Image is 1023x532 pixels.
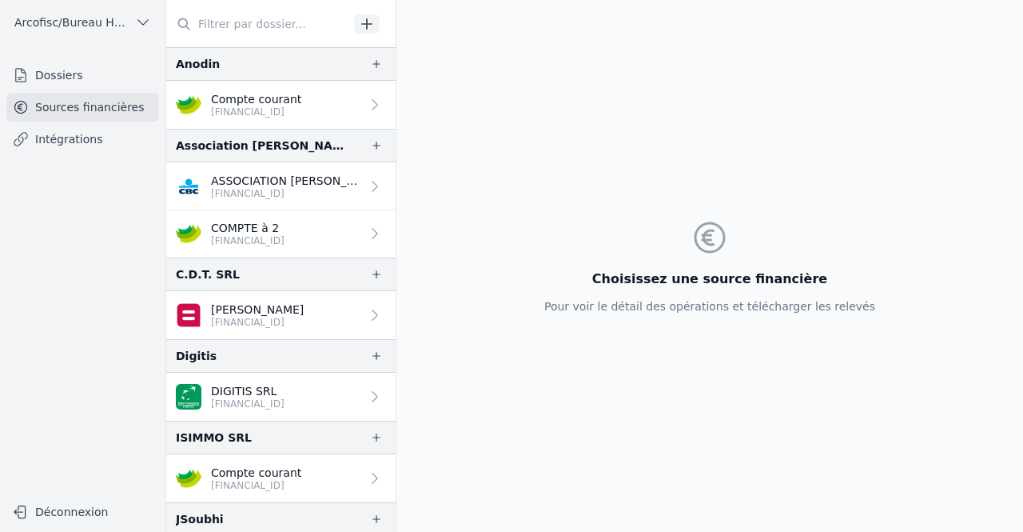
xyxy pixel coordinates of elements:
p: [FINANCIAL_ID] [211,106,301,118]
p: ASSOCIATION [PERSON_NAME] [211,173,360,189]
img: belfius-1.png [176,302,201,328]
a: Dossiers [6,61,159,90]
a: [PERSON_NAME] [FINANCIAL_ID] [166,291,396,339]
button: Déconnexion [6,499,159,525]
p: COMPTE à 2 [211,220,285,236]
p: [FINANCIAL_ID] [211,234,285,247]
a: DIGITIS SRL [FINANCIAL_ID] [166,373,396,421]
p: [FINANCIAL_ID] [211,479,301,492]
a: ASSOCIATION [PERSON_NAME] [FINANCIAL_ID] [166,162,396,210]
h3: Choisissez une source financière [544,270,875,289]
p: [FINANCIAL_ID] [211,316,304,329]
div: Association [PERSON_NAME] et [PERSON_NAME] [176,136,344,155]
img: crelan.png [176,92,201,118]
img: crelan.png [176,221,201,246]
a: COMPTE à 2 [FINANCIAL_ID] [166,210,396,258]
div: Anodin [176,54,220,74]
p: DIGITIS SRL [211,383,285,399]
p: [PERSON_NAME] [211,302,304,318]
input: Filtrer par dossier... [166,10,348,38]
p: Compte courant [211,465,301,481]
button: Arcofisc/Bureau Haot [6,10,159,35]
div: JSoubhi [176,510,224,529]
img: BNP_BE_BUSINESS_GEBABEBB.png [176,384,201,410]
div: C.D.T. SRL [176,265,240,284]
div: ISIMMO SRL [176,428,252,447]
span: Arcofisc/Bureau Haot [14,14,129,30]
a: Compte courant [FINANCIAL_ID] [166,454,396,502]
p: [FINANCIAL_ID] [211,187,360,200]
p: Compte courant [211,91,301,107]
img: CBC_CREGBEBB.png [176,174,201,199]
p: Pour voir le détail des opérations et télécharger les relevés [544,298,875,314]
a: Intégrations [6,125,159,154]
img: crelan.png [176,466,201,491]
a: Sources financières [6,93,159,122]
p: [FINANCIAL_ID] [211,398,285,410]
div: Digitis [176,346,217,366]
a: Compte courant [FINANCIAL_ID] [166,81,396,129]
